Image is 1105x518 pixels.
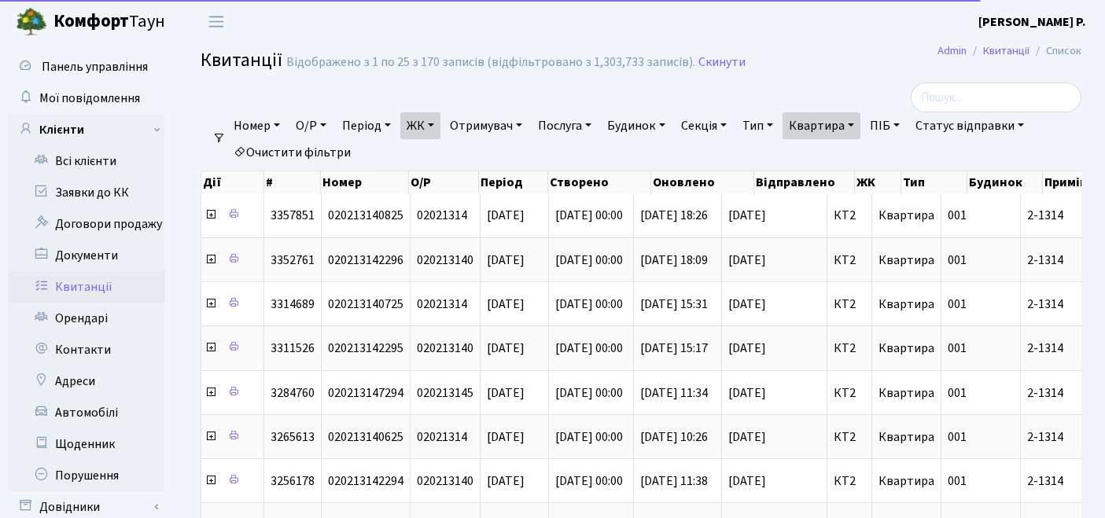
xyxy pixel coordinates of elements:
[555,472,623,490] span: [DATE] 00:00
[978,13,1086,31] a: [PERSON_NAME] Р.
[834,209,865,222] span: КТ2
[271,428,315,446] span: 3265613
[555,384,623,402] span: [DATE] 00:00
[651,171,754,193] th: Оновлено
[948,384,967,402] span: 001
[878,296,934,313] span: Квартира
[328,340,403,357] span: 020213142295
[271,340,315,357] span: 3311526
[487,296,525,313] span: [DATE]
[555,296,623,313] span: [DATE] 00:00
[8,303,165,334] a: Орендарі
[328,472,403,490] span: 020213142294
[197,9,236,35] button: Переключити навігацію
[834,431,865,443] span: КТ2
[878,207,934,224] span: Квартира
[728,387,820,399] span: [DATE]
[487,428,525,446] span: [DATE]
[479,171,548,193] th: Період
[328,296,403,313] span: 020213140725
[289,112,333,139] a: О/Р
[736,112,779,139] a: Тип
[409,171,478,193] th: О/Р
[937,42,967,59] a: Admin
[271,472,315,490] span: 3256178
[640,340,708,357] span: [DATE] 15:17
[834,387,865,399] span: КТ2
[328,252,403,269] span: 020213142296
[8,208,165,240] a: Договори продажу
[834,298,865,310] span: КТ2
[417,252,473,269] span: 020213140
[201,171,264,193] th: Дії
[8,334,165,366] a: Контакти
[1029,42,1081,60] li: Список
[328,428,403,446] span: 020213140625
[8,428,165,460] a: Щоденник
[728,431,820,443] span: [DATE]
[878,340,934,357] span: Квартира
[417,207,467,224] span: 02021314
[640,207,708,224] span: [DATE] 18:26
[640,252,708,269] span: [DATE] 18:09
[8,145,165,177] a: Всі клієнти
[640,428,708,446] span: [DATE] 10:26
[53,9,129,34] b: Комфорт
[555,340,623,357] span: [DATE] 00:00
[728,342,820,355] span: [DATE]
[601,112,671,139] a: Будинок
[864,112,906,139] a: ПІБ
[914,35,1105,68] nav: breadcrumb
[487,384,525,402] span: [DATE]
[8,366,165,397] a: Адреси
[948,252,967,269] span: 001
[901,171,967,193] th: Тип
[487,340,525,357] span: [DATE]
[640,472,708,490] span: [DATE] 11:38
[8,460,165,491] a: Порушення
[39,90,140,107] span: Мої повідомлення
[16,6,47,38] img: logo.png
[8,51,165,83] a: Панель управління
[675,112,733,139] a: Секція
[8,83,165,114] a: Мої повідомлення
[878,252,934,269] span: Квартира
[728,254,820,266] span: [DATE]
[417,428,467,446] span: 02021314
[878,428,934,446] span: Квартира
[698,55,746,70] a: Скинути
[878,384,934,402] span: Квартира
[201,46,282,74] span: Квитанції
[227,139,357,166] a: Очистити фільтри
[834,475,865,487] span: КТ2
[555,428,623,446] span: [DATE] 00:00
[227,112,286,139] a: Номер
[834,254,865,266] span: КТ2
[640,296,708,313] span: [DATE] 15:31
[400,112,440,139] a: ЖК
[487,207,525,224] span: [DATE]
[417,472,473,490] span: 020213140
[417,340,473,357] span: 020213140
[948,296,967,313] span: 001
[878,472,934,490] span: Квартира
[834,342,865,355] span: КТ2
[967,171,1043,193] th: Будинок
[8,271,165,303] a: Квитанції
[909,112,1030,139] a: Статус відправки
[487,472,525,490] span: [DATE]
[8,177,165,208] a: Заявки до КК
[42,58,148,75] span: Панель управління
[948,428,967,446] span: 001
[321,171,409,193] th: Номер
[640,384,708,402] span: [DATE] 11:34
[754,171,854,193] th: Відправлено
[271,384,315,402] span: 3284760
[728,475,820,487] span: [DATE]
[444,112,529,139] a: Отримувач
[286,55,695,70] div: Відображено з 1 по 25 з 170 записів (відфільтровано з 1,303,733 записів).
[728,298,820,310] span: [DATE]
[328,207,403,224] span: 020213140825
[271,296,315,313] span: 3314689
